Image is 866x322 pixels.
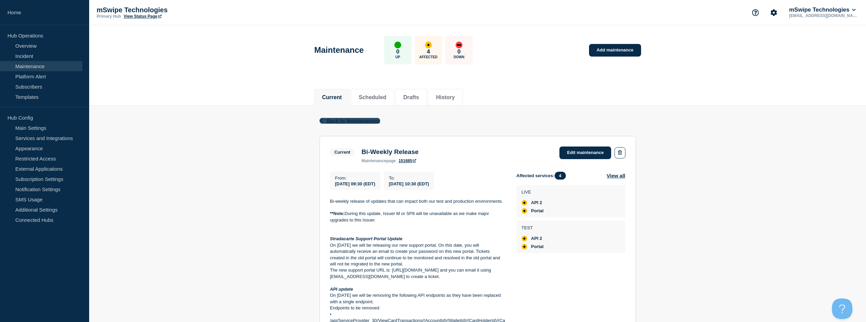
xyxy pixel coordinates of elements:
em: API update [330,287,353,292]
span: 4 [555,172,566,180]
p: TEST [522,225,544,230]
p: To : [389,175,429,181]
button: Drafts [403,94,419,101]
a: 151685 [398,158,416,163]
p: LIVE [522,189,544,195]
span: Affected services: [517,172,569,180]
p: Endpoints to be removed: [330,305,506,311]
div: affected [425,42,432,48]
span: Portal [531,208,544,214]
h1: Maintenance [314,45,364,55]
p: Primary Hub [97,14,121,19]
p: 0 [396,48,399,55]
a: Add maintenance [589,44,641,57]
p: The new support portal URL is: [URL][DOMAIN_NAME] and you can email it using [EMAIL_ADDRESS][DOMA... [330,267,506,280]
p: Up [395,55,400,59]
em: Stradacarte Support Portal Update [330,236,403,241]
div: down [456,42,462,48]
iframe: Help Scout Beacon - Open [832,298,852,319]
h3: Bi-Weekly Release [361,148,419,156]
div: affected [522,244,527,249]
span: API 2 [531,236,542,241]
p: mSwipe Technologies [97,6,233,14]
p: On [DATE] we will be removing the following API endpoints as they have been replaced with a singl... [330,292,506,305]
span: maintenance [361,158,386,163]
p: Down [454,55,464,59]
button: Current [322,94,342,101]
span: Back to Maintenances [327,118,380,124]
div: affected [522,208,527,214]
button: Back to Maintenances [320,118,380,124]
div: affected [522,236,527,241]
p: On [DATE] we will be releasing our new support portal. On this date, you will automatically recei... [330,242,506,267]
p: 0 [457,48,460,55]
p: 4 [427,48,430,55]
button: Scheduled [359,94,386,101]
button: mSwipe Technologies [788,6,857,13]
div: up [394,42,401,48]
button: Support [748,5,763,20]
button: View all [607,172,625,180]
p: From : [335,175,375,181]
span: Current [330,148,355,156]
p: [EMAIL_ADDRESS][DOMAIN_NAME] [788,13,859,18]
p: Affected [419,55,437,59]
span: API 2 [531,200,542,205]
button: Account settings [767,5,781,20]
p: page [361,158,396,163]
div: affected [522,200,527,205]
a: Edit maintenance [559,147,611,159]
p: Bi-weekly release of updates that can impact both our test and production environments. [330,198,506,204]
button: History [436,94,455,101]
span: Portal [531,244,544,249]
p: During this update, Issuer M or SP8 will be unavailable as we make major upgrades to this Issuer. [330,211,506,223]
span: [DATE] 10:30 (EDT) [389,181,429,186]
span: [DATE] 09:30 (EDT) [335,181,375,186]
a: View Status Page [124,14,161,19]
